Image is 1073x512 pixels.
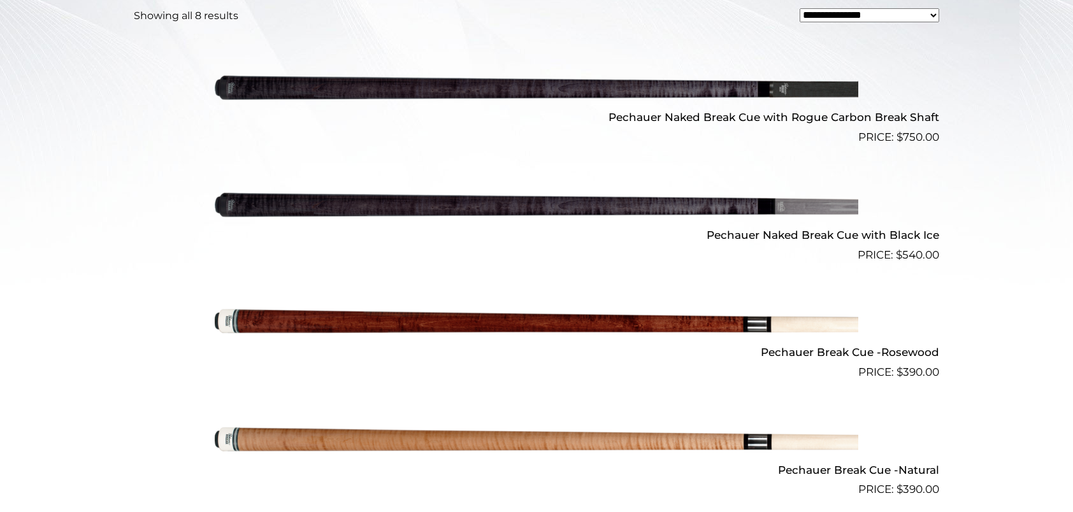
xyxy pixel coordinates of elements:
img: Pechauer Break Cue -Natural [215,386,858,493]
bdi: 390.00 [897,366,939,378]
a: Pechauer Naked Break Cue with Black Ice $540.00 [134,151,939,263]
img: Pechauer Break Cue -Rosewood [215,269,858,376]
h2: Pechauer Break Cue -Natural [134,458,939,481]
a: Pechauer Naked Break Cue with Rogue Carbon Break Shaft $750.00 [134,34,939,146]
h2: Pechauer Break Cue -Rosewood [134,341,939,364]
span: $ [896,248,902,261]
span: $ [897,366,903,378]
h2: Pechauer Naked Break Cue with Black Ice [134,223,939,246]
a: Pechauer Break Cue -Natural $390.00 [134,386,939,498]
span: $ [897,131,903,143]
h2: Pechauer Naked Break Cue with Rogue Carbon Break Shaft [134,106,939,129]
a: Pechauer Break Cue -Rosewood $390.00 [134,269,939,381]
select: Shop order [800,8,939,22]
bdi: 750.00 [897,131,939,143]
p: Showing all 8 results [134,8,238,24]
bdi: 540.00 [896,248,939,261]
bdi: 390.00 [897,483,939,495]
img: Pechauer Naked Break Cue with Rogue Carbon Break Shaft [215,34,858,141]
span: $ [897,483,903,495]
img: Pechauer Naked Break Cue with Black Ice [215,151,858,258]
